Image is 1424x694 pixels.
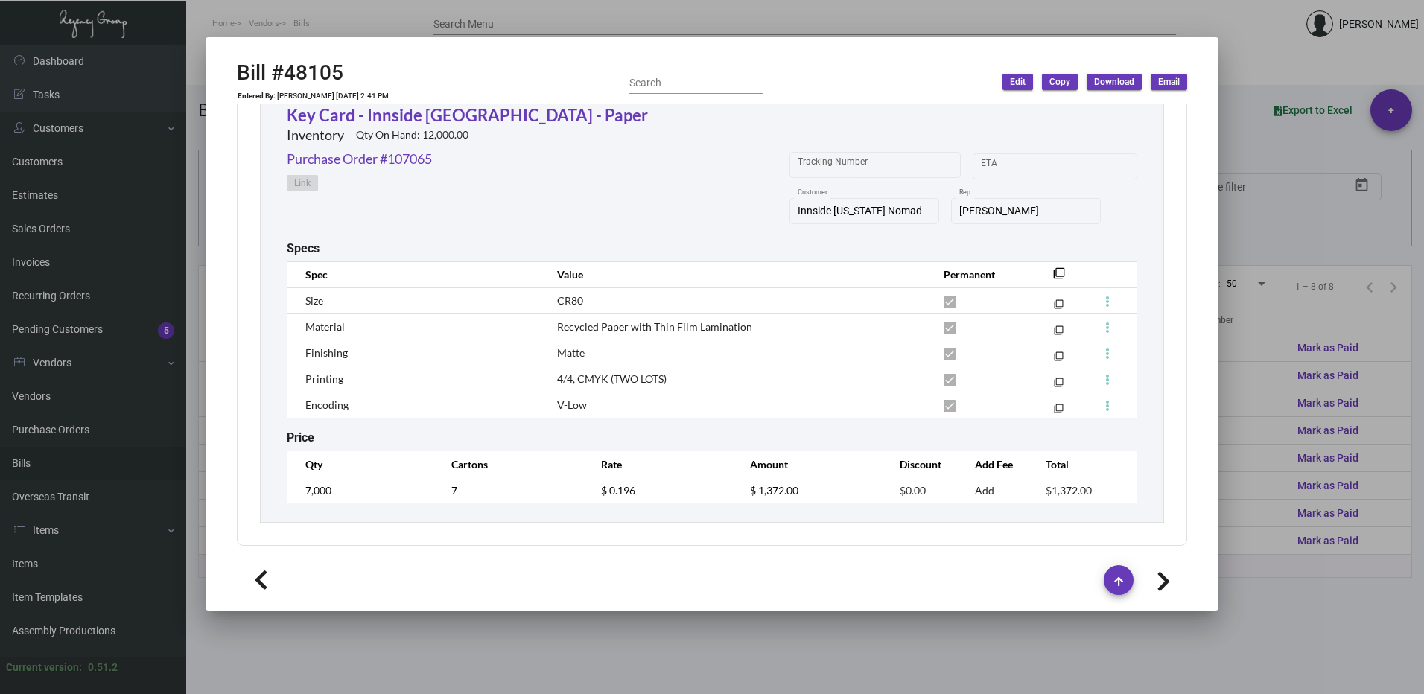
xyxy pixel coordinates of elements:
[1054,407,1064,416] mat-icon: filter_none
[287,241,320,255] h2: Specs
[1046,484,1092,497] span: $1,372.00
[1054,381,1064,390] mat-icon: filter_none
[88,660,118,675] div: 0.51.2
[294,177,311,190] span: Link
[975,484,994,497] span: Add
[1053,272,1065,284] mat-icon: filter_none
[305,320,345,333] span: Material
[1031,451,1137,477] th: Total
[287,105,648,125] a: Key Card - Innside [GEOGRAPHIC_DATA] - Paper
[885,451,961,477] th: Discount
[1049,76,1070,89] span: Copy
[1054,328,1064,338] mat-icon: filter_none
[287,175,318,191] button: Link
[276,92,390,101] td: [PERSON_NAME] [DATE] 2:41 PM
[929,261,1031,287] th: Permanent
[1054,354,1064,364] mat-icon: filter_none
[305,294,323,307] span: Size
[900,484,926,497] span: $0.00
[1087,74,1142,90] button: Download
[1040,160,1111,172] input: End date
[735,451,885,477] th: Amount
[557,320,752,333] span: Recycled Paper with Thin Film Lamination
[1002,74,1033,90] button: Edit
[586,451,736,477] th: Rate
[981,160,1027,172] input: Start date
[1151,74,1187,90] button: Email
[287,127,344,144] h2: Inventory
[960,451,1031,477] th: Add Fee
[1010,76,1026,89] span: Edit
[557,346,585,359] span: Matte
[1158,76,1180,89] span: Email
[356,129,468,141] h2: Qty On Hand: 12,000.00
[305,398,349,411] span: Encoding
[557,294,583,307] span: CR80
[542,261,929,287] th: Value
[557,398,587,411] span: V-Low
[287,149,432,169] a: Purchase Order #107065
[237,60,343,86] h2: Bill #48105
[557,372,667,385] span: 4/4, CMYK (TWO LOTS)
[237,92,276,101] td: Entered By:
[287,261,542,287] th: Spec
[287,451,437,477] th: Qty
[305,372,343,385] span: Printing
[1042,74,1078,90] button: Copy
[6,660,82,675] div: Current version:
[305,346,348,359] span: Finishing
[1094,76,1134,89] span: Download
[287,430,314,445] h2: Price
[1054,302,1064,312] mat-icon: filter_none
[436,451,586,477] th: Cartons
